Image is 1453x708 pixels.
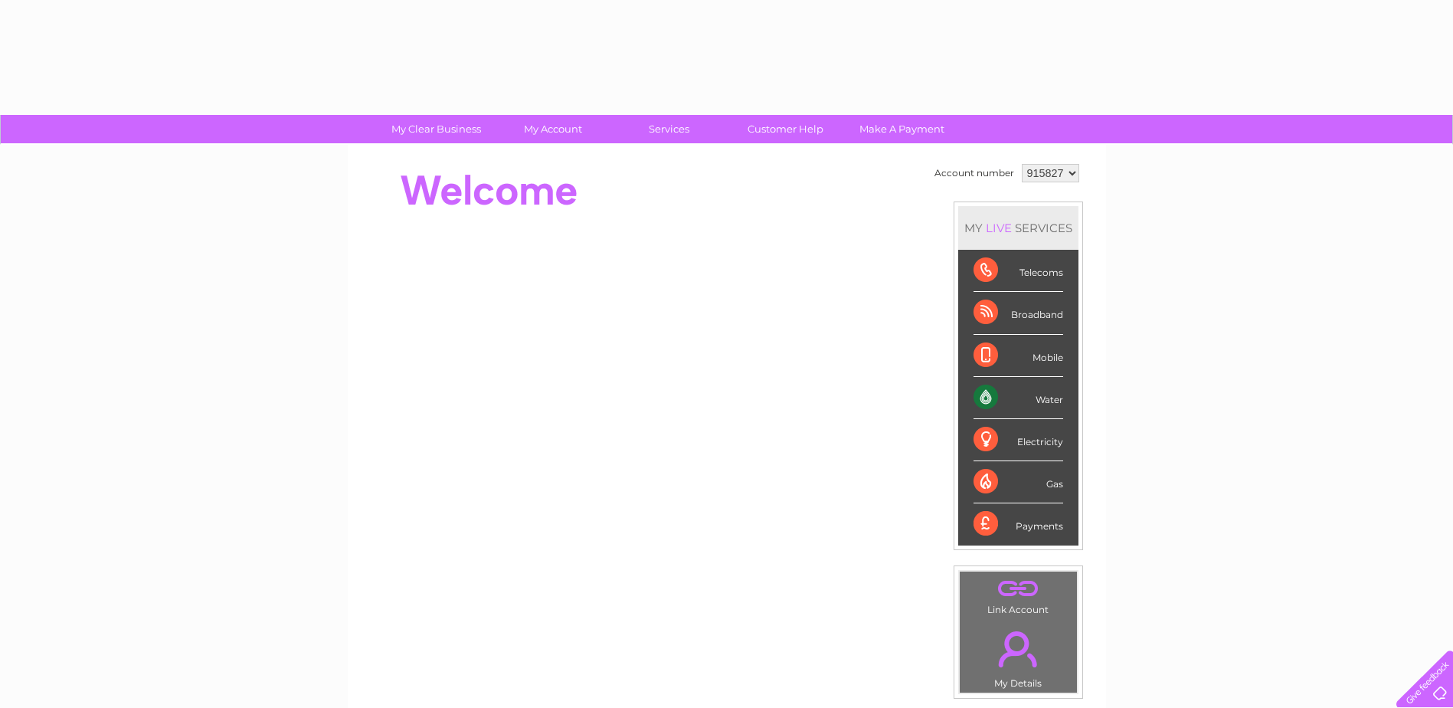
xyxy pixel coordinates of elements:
[606,115,732,143] a: Services
[974,335,1063,377] div: Mobile
[958,206,1078,250] div: MY SERVICES
[839,115,965,143] a: Make A Payment
[959,571,1078,619] td: Link Account
[722,115,849,143] a: Customer Help
[964,622,1073,676] a: .
[931,160,1018,186] td: Account number
[373,115,499,143] a: My Clear Business
[959,618,1078,693] td: My Details
[974,377,1063,419] div: Water
[974,503,1063,545] div: Payments
[974,419,1063,461] div: Electricity
[974,250,1063,292] div: Telecoms
[489,115,616,143] a: My Account
[974,461,1063,503] div: Gas
[983,221,1015,235] div: LIVE
[974,292,1063,334] div: Broadband
[964,575,1073,602] a: .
